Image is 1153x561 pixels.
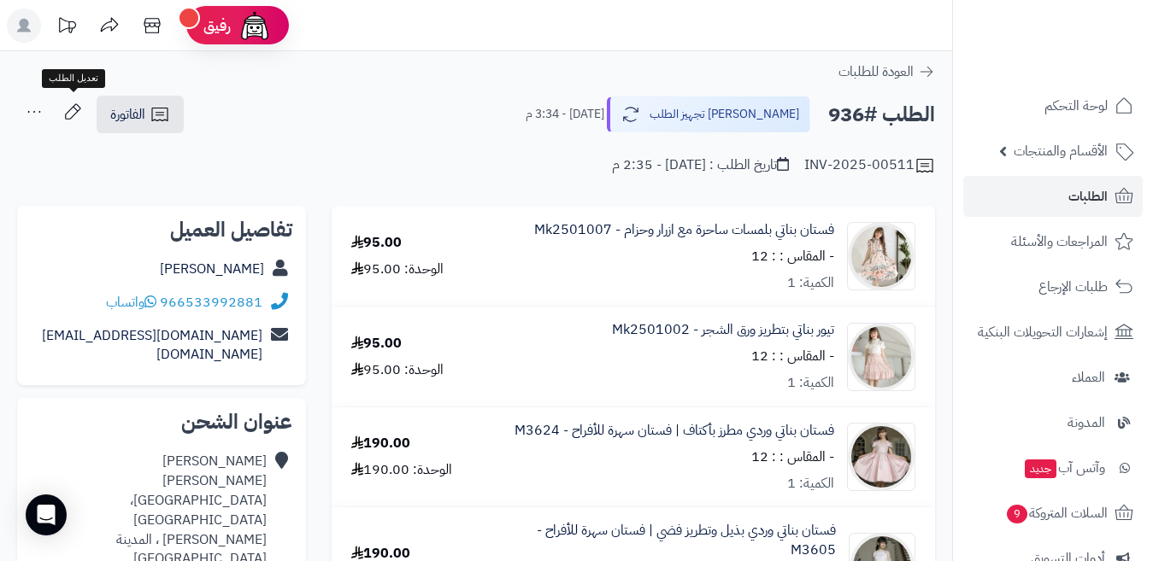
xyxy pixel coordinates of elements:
[496,521,836,560] a: فستان بناتي وردي بذيل وتطريز فضي | فستان سهرة للأفراح - M3605
[787,273,834,293] div: الكمية: 1
[751,246,834,266] small: - المقاس : : 12
[97,96,184,133] a: الفاتورة
[978,320,1108,344] span: إشعارات التحويلات البنكية
[351,233,402,253] div: 95.00
[751,346,834,366] small: - المقاس : : 12
[534,220,834,240] a: فستان بناتي بلمسات ساحرة مع ازرار وحزام - Mk2501007
[351,260,444,279] div: الوحدة: 95.00
[1068,411,1105,435] span: المدونة
[963,221,1143,262] a: المراجعات والأسئلة
[787,474,834,494] div: الكمية: 1
[351,460,452,480] div: الوحدة: 190.00
[963,312,1143,353] a: إشعارات التحويلات البنكية
[351,334,402,354] div: 95.00
[106,292,156,313] a: واتساب
[1044,94,1108,118] span: لوحة التحكم
[963,85,1143,126] a: لوحة التحكم
[160,259,264,279] a: [PERSON_NAME]
[963,176,1143,217] a: الطلبات
[963,493,1143,534] a: السلات المتروكة9
[1023,456,1105,480] span: وآتس آب
[1037,42,1137,78] img: logo-2.png
[351,434,410,453] div: 190.00
[1068,184,1108,208] span: الطلبات
[804,155,935,176] div: INV-2025-00511
[963,447,1143,488] a: وآتس آبجديد
[203,15,231,36] span: رفيق
[42,69,105,88] div: تعديل الطلب
[31,219,292,240] h2: تفاصيل العميل
[963,402,1143,443] a: المدونة
[351,360,444,380] div: الوحدة: 95.00
[612,155,789,175] div: تاريخ الطلب : [DATE] - 2:35 م
[1006,504,1028,524] span: 9
[238,9,272,43] img: ai-face.png
[160,292,262,313] a: 966533992881
[526,106,604,123] small: [DATE] - 3:34 م
[848,323,915,391] img: 1739176745-IMG_7271-90x90.jpeg
[612,320,834,340] a: تيور بناتي بتطريز ورق الشجر - Mk2501002
[963,357,1143,398] a: العملاء
[838,61,914,82] span: العودة للطلبات
[963,266,1143,307] a: طلبات الإرجاع
[42,325,262,365] a: [DOMAIN_NAME][EMAIL_ADDRESS][DOMAIN_NAME]
[1005,501,1108,525] span: السلات المتروكة
[1011,230,1108,254] span: المراجعات والأسئلة
[828,97,935,132] h2: الطلب #936
[26,494,67,535] div: Open Intercom Messenger
[1014,139,1108,163] span: الأقسام والمنتجات
[1038,275,1108,299] span: طلبات الإرجاع
[515,421,834,441] a: فستان بناتي وردي مطرز بأكتاف | فستان سهرة للأفراح - M3624
[848,423,915,491] img: 1756220506-413A4990-90x90.jpeg
[848,222,915,290] img: 1739175624-IMG_7278-90x90.jpeg
[607,96,810,132] button: [PERSON_NAME] تجهيز الطلب
[787,373,834,393] div: الكمية: 1
[838,61,935,82] a: العودة للطلبات
[1025,459,1056,478] span: جديد
[45,9,88,47] a: تحديثات المنصة
[1072,365,1105,389] span: العملاء
[31,412,292,432] h2: عنوان الشحن
[110,104,145,125] span: الفاتورة
[751,447,834,467] small: - المقاس : : 12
